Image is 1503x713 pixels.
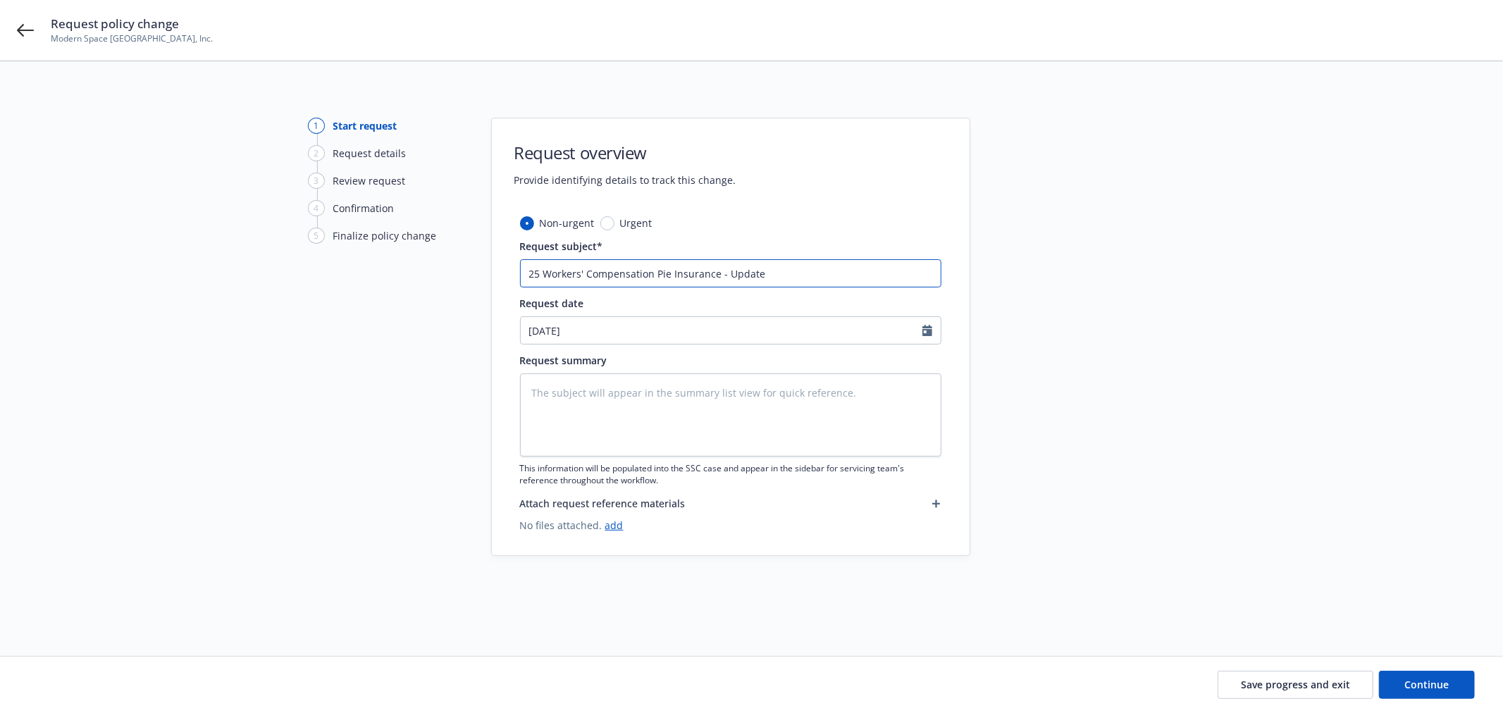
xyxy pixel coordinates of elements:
button: Save progress and exit [1218,671,1373,699]
span: Urgent [620,216,652,230]
div: 2 [308,145,325,161]
div: Request details [333,146,407,161]
input: Urgent [600,216,614,230]
input: The subject will appear in the summary list view for quick reference. [520,259,941,287]
span: Request subject* [520,240,603,253]
a: add [605,519,624,532]
div: 5 [308,228,325,244]
div: Confirmation [333,201,395,216]
button: Continue [1379,671,1475,699]
input: Non-urgent [520,216,534,230]
div: 1 [308,118,325,134]
span: This information will be populated into the SSC case and appear in the sidebar for servicing team... [520,462,941,486]
span: Modern Space [GEOGRAPHIC_DATA], Inc. [51,32,213,45]
span: Request policy change [51,15,213,32]
span: Continue [1405,678,1449,691]
span: Request summary [520,354,607,367]
div: Start request [333,118,397,133]
span: Attach request reference materials [520,496,686,511]
span: No files attached. [520,518,941,533]
div: Finalize policy change [333,228,437,243]
h1: Request overview [514,141,736,164]
span: Request date [520,297,584,310]
span: Non-urgent [540,216,595,230]
div: Review request [333,173,406,188]
svg: Calendar [922,325,932,336]
div: 3 [308,173,325,189]
input: MM/DD/YYYY [521,317,922,344]
span: Provide identifying details to track this change. [514,173,736,187]
div: 4 [308,200,325,216]
span: Save progress and exit [1241,678,1350,691]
